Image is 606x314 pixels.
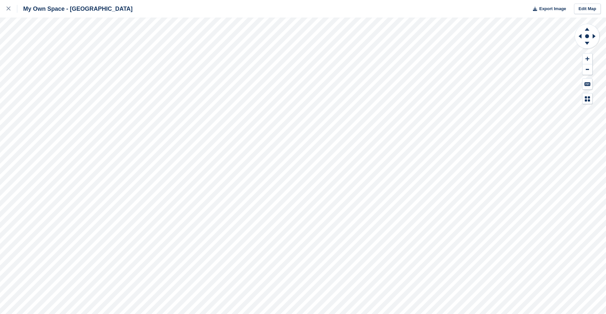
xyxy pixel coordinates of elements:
[583,93,592,104] button: Map Legend
[529,4,566,14] button: Export Image
[583,54,592,64] button: Zoom In
[583,64,592,75] button: Zoom Out
[17,5,132,13] div: My Own Space - [GEOGRAPHIC_DATA]
[583,79,592,89] button: Keyboard Shortcuts
[539,6,566,12] span: Export Image
[574,4,601,14] a: Edit Map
